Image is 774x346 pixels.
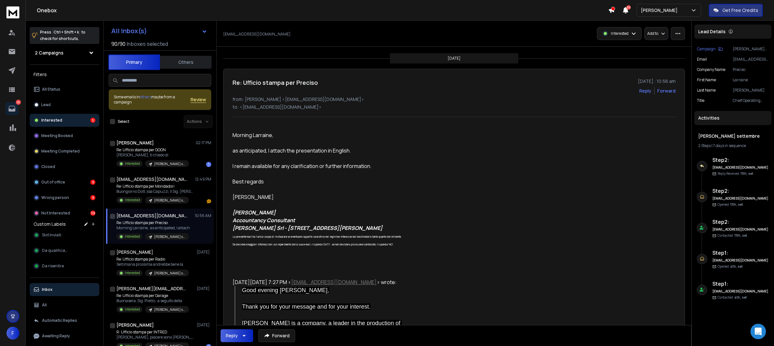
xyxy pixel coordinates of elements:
p: Interested [41,118,62,123]
span: Da qualificare [42,248,69,253]
p: Wrong person [41,195,69,200]
button: All Status [30,83,99,96]
div: | [698,143,768,148]
h1: All Inbox(s) [111,28,147,34]
p: Lead [41,102,51,107]
p: Inbox [42,287,53,292]
p: [DATE] [448,56,461,61]
p: Interested [125,307,140,312]
button: Reply [221,329,253,342]
p: Re: Ufficio stampa per Garage [116,293,189,298]
p: [PERSON_NAME], ti chiedo di [116,153,189,158]
span: 7 days in sequence [713,143,746,148]
p: [PERSON_NAME] [733,88,769,93]
p: Interested [125,161,140,166]
span: Ctrl + Shift + k [53,28,80,36]
p: Chief Operating Officer [733,98,769,103]
span: 11th, set [734,233,747,238]
p: Opened [718,202,743,207]
div: [PERSON_NAME] [233,193,421,201]
button: Da risentire [30,260,99,272]
p: All Status [42,87,60,92]
span: 35 [626,5,631,10]
a: 62 [5,102,18,115]
div: 5 [90,118,95,123]
h3: Filters [30,70,99,79]
button: Wrong person9 [30,191,99,204]
p: Re: Ufficio stampa per Preciso [116,220,190,225]
h6: [EMAIL_ADDRESS][DOMAIN_NAME] [712,227,769,232]
p: Company Name [697,67,725,72]
p: Interested [125,234,140,239]
a: [EMAIL_ADDRESS][DOMAIN_NAME] [291,279,377,286]
h6: Step 2 : [712,156,769,164]
button: Meeting Booked [30,129,99,142]
h6: Step 1 : [712,280,769,288]
p: [PERSON_NAME] settembre [154,307,185,312]
h6: [EMAIL_ADDRESS][DOMAIN_NAME] [712,258,769,263]
p: Contacted [718,295,747,300]
span: Review [191,96,206,103]
span: Slot Inviati [42,232,61,238]
p: Interested [611,31,629,36]
div: I remain available for any clarification or further information. [233,162,421,170]
span: 4th, set [730,264,743,269]
div: Best regards [233,178,421,185]
span: 2 Steps [698,143,711,148]
p: [PERSON_NAME] settembre [733,46,769,52]
p: [EMAIL_ADDRESS][DOMAIN_NAME] [733,57,769,62]
p: Re: Ufficio stampa per Radio [116,257,189,262]
div: 9 [90,195,95,200]
button: Lead [30,98,99,111]
h6: Step 2 : [712,187,769,195]
span: Da risentire [42,263,64,269]
p: [DATE] : 10:56 am [638,78,676,84]
p: [PERSON_NAME] settembre [154,234,185,239]
p: Get Free Credits [722,7,758,14]
button: Closed [30,160,99,173]
strong: [PERSON_NAME] [233,209,276,216]
h1: Re: Ufficio stampa per Preciso [233,78,318,87]
button: Automatic Replies [30,314,99,327]
h1: Onebox [37,6,608,14]
h1: [EMAIL_ADDRESS][DOMAIN_NAME] [116,176,187,183]
div: Activities [694,111,771,125]
h1: [PERSON_NAME] [116,140,154,146]
h6: Step 1 : [712,249,769,257]
button: F [6,327,19,340]
div: Some emails in maybe from a campaign [114,94,191,105]
button: Reply [639,88,651,94]
div: 39 [90,211,95,216]
p: Press to check for shortcuts. [40,29,85,42]
button: Not Interested39 [30,207,99,220]
h1: [PERSON_NAME] [116,249,153,255]
p: [DATE] [197,322,211,328]
h3: Inboxes selected [127,40,168,48]
p: Reply Received [718,171,753,176]
p: [PERSON_NAME], piacere sono [PERSON_NAME], [116,335,194,340]
p: title [697,98,704,103]
p: to: <[EMAIL_ADDRESS][DOMAIN_NAME]> [233,104,676,110]
p: R: Ufficio stampa per INTRED [116,330,194,335]
span: others [140,94,151,100]
span: 11th, set [740,171,753,176]
button: Awaiting Reply [30,330,99,342]
p: 10:56 AM [195,213,211,218]
button: Others [160,55,212,69]
p: Larraine [733,77,769,83]
p: First Name [697,77,716,83]
button: Out of office9 [30,176,99,189]
p: Interested [125,198,140,203]
button: Forward [258,329,295,342]
p: [PERSON_NAME] settembre [154,162,185,166]
span: Thank you for your message and for your interest. [242,303,371,310]
p: Awaiting Reply [42,333,70,339]
span: La presente mail ha l'unico scopo di instaurare un eventuale rapporto lavorativo nel legittimo in... [233,235,402,238]
button: 2 Campaigns [30,46,99,59]
button: Inbox [30,283,99,296]
span: 4th, set [734,295,747,300]
h3: Custom Labels [34,221,66,227]
p: [PERSON_NAME] settembre [154,271,185,276]
p: Closed [41,164,55,169]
